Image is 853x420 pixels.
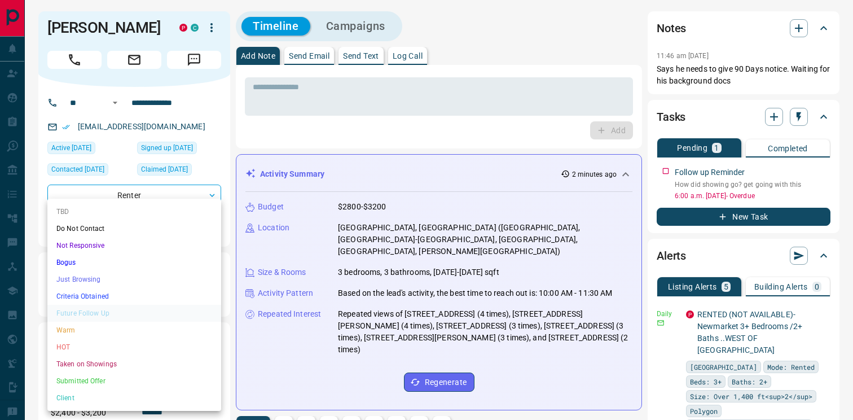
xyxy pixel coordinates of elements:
li: Client [47,390,221,406]
li: Just Browsing [47,271,221,288]
li: Taken on Showings [47,356,221,373]
li: HOT [47,339,221,356]
li: Do Not Contact [47,220,221,237]
li: Submitted Offer [47,373,221,390]
li: TBD [47,203,221,220]
li: Warm [47,322,221,339]
li: Bogus [47,254,221,271]
li: Not Responsive [47,237,221,254]
li: Criteria Obtained [47,288,221,305]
